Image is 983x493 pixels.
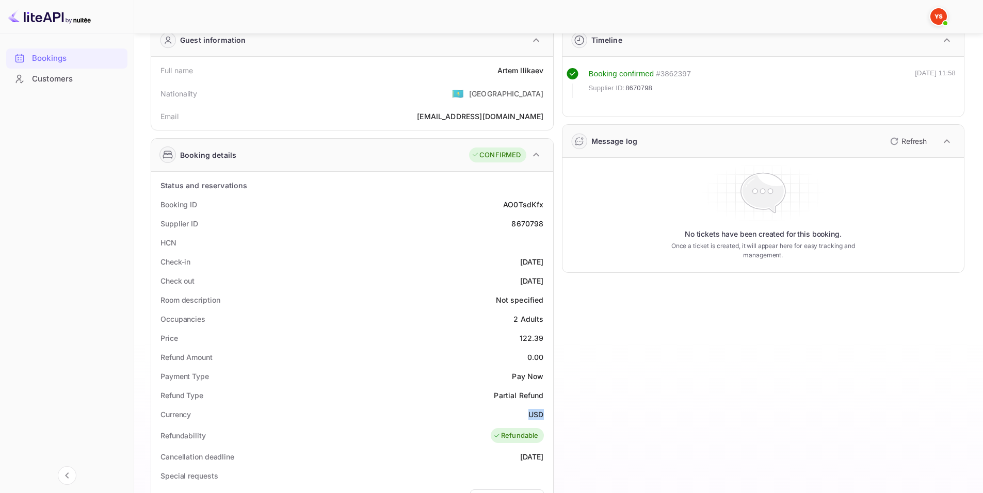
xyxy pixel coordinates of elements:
div: Status and reservations [160,180,247,191]
div: Artem Ilikaev [497,65,544,76]
div: Currency [160,409,191,420]
div: Supplier ID [160,218,198,229]
div: # 3862397 [656,68,691,80]
span: Supplier ID: [589,83,625,93]
div: 0.00 [527,352,544,363]
div: Occupancies [160,314,205,324]
a: Bookings [6,48,127,68]
div: Cancellation deadline [160,451,234,462]
div: Special requests [160,470,218,481]
div: 122.39 [520,333,544,343]
div: Partial Refund [494,390,543,401]
div: Refundability [160,430,206,441]
a: Customers [6,69,127,88]
div: Customers [32,73,122,85]
div: Refundable [493,431,539,441]
div: [DATE] [520,256,544,267]
div: Refund Amount [160,352,213,363]
div: [EMAIL_ADDRESS][DOMAIN_NAME] [417,111,543,122]
div: Customers [6,69,127,89]
div: [DATE] 11:58 [915,68,956,98]
div: Bookings [6,48,127,69]
div: Refund Type [160,390,203,401]
div: Room description [160,294,220,305]
div: Booking confirmed [589,68,654,80]
div: Price [160,333,178,343]
div: 2 Adults [513,314,543,324]
div: Booking details [180,150,236,160]
span: 8670798 [625,83,652,93]
div: Nationality [160,88,198,99]
div: Booking ID [160,199,197,210]
button: Refresh [884,133,931,150]
div: Check-in [160,256,190,267]
div: AO0TsdKfx [503,199,543,210]
p: Refresh [901,136,927,146]
div: Full name [160,65,193,76]
div: [DATE] [520,451,544,462]
div: Email [160,111,179,122]
div: Pay Now [512,371,543,382]
div: Bookings [32,53,122,64]
span: United States [452,84,464,103]
div: Not specified [496,294,544,305]
div: Message log [591,136,638,146]
div: Guest information [180,35,246,45]
div: Check out [160,275,195,286]
div: USD [528,409,543,420]
div: Timeline [591,35,622,45]
p: No tickets have been created for this booking. [685,229,842,239]
img: LiteAPI logo [8,8,91,25]
div: [GEOGRAPHIC_DATA] [469,88,544,99]
img: Yandex Support [930,8,947,25]
div: Payment Type [160,371,209,382]
div: CONFIRMED [472,150,521,160]
div: [DATE] [520,275,544,286]
div: HCN [160,237,176,248]
button: Collapse navigation [58,466,76,485]
p: Once a ticket is created, it will appear here for easy tracking and management. [655,241,871,260]
div: 8670798 [511,218,543,229]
